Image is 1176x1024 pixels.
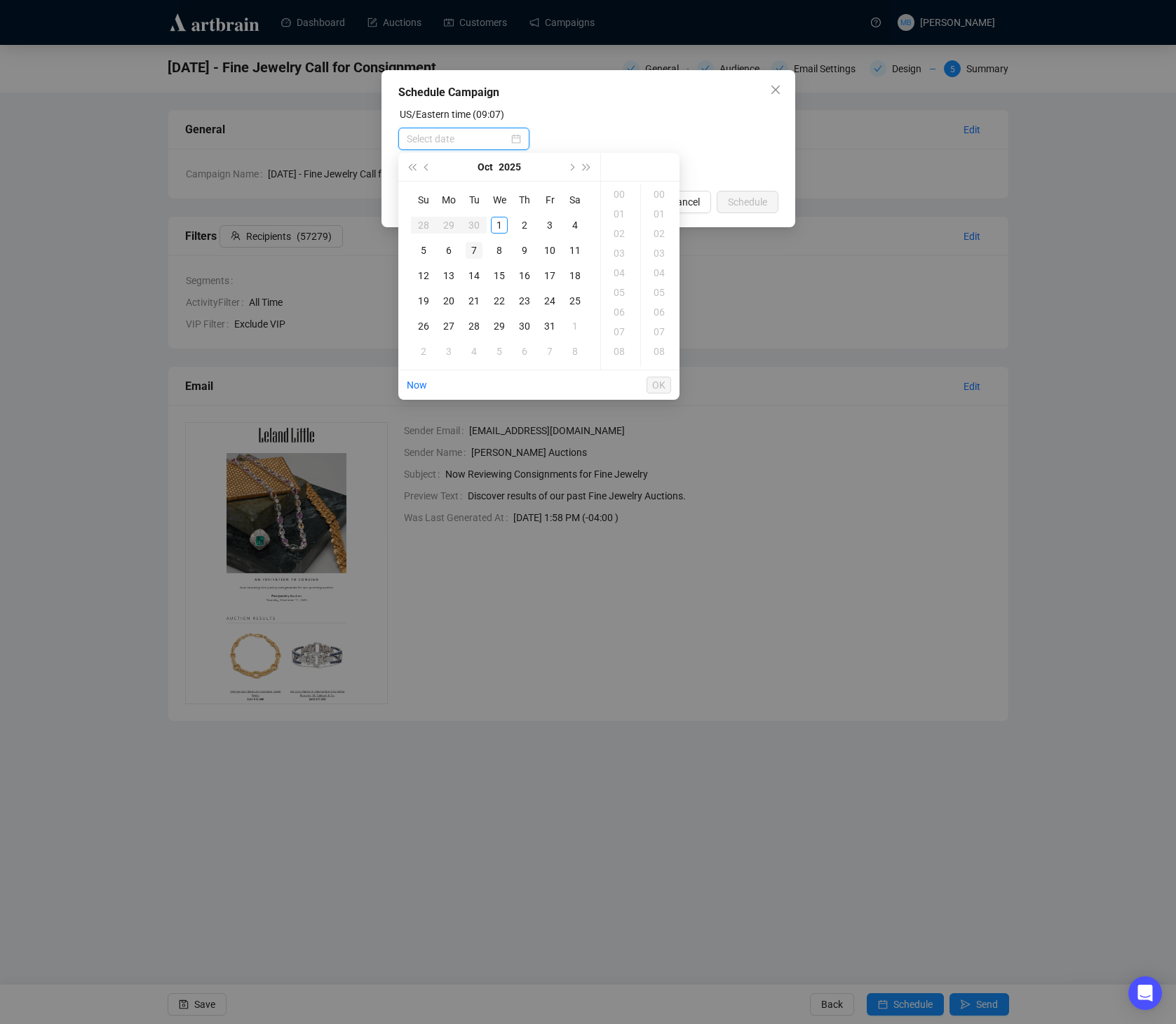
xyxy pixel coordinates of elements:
[411,339,436,364] td: 2025-11-02
[541,267,558,284] div: 17
[487,288,512,314] td: 2025-10-22
[440,242,457,259] div: 6
[562,238,588,263] td: 2025-10-11
[644,243,677,263] div: 03
[398,84,778,101] div: Schedule Campaign
[512,263,537,288] td: 2025-10-16
[415,343,432,360] div: 2
[487,339,512,364] td: 2025-11-05
[563,153,579,181] button: Next month (PageDown)
[461,314,487,339] td: 2025-10-28
[487,238,512,263] td: 2025-10-08
[562,288,588,314] td: 2025-10-25
[604,302,637,322] div: 06
[411,314,436,339] td: 2025-10-26
[567,217,583,234] div: 4
[512,314,537,339] td: 2025-10-30
[541,217,558,234] div: 3
[644,184,677,204] div: 00
[537,314,562,339] td: 2025-10-31
[411,238,436,263] td: 2025-10-05
[491,292,508,309] div: 22
[512,213,537,238] td: 2025-10-02
[659,191,711,213] button: Cancel
[764,79,787,101] button: Close
[411,288,436,314] td: 2025-10-19
[407,131,508,147] input: Select date
[567,242,583,259] div: 11
[487,213,512,238] td: 2025-10-01
[562,339,588,364] td: 2025-11-08
[440,217,457,234] div: 29
[487,263,512,288] td: 2025-10-15
[541,343,558,360] div: 7
[604,184,637,204] div: 00
[411,187,436,213] th: Su
[537,288,562,314] td: 2025-10-24
[541,292,558,309] div: 24
[466,217,482,234] div: 30
[491,318,508,335] div: 29
[516,267,533,284] div: 16
[491,217,508,234] div: 1
[567,318,583,335] div: 1
[644,302,677,322] div: 06
[717,191,778,213] button: Schedule
[487,314,512,339] td: 2025-10-29
[516,242,533,259] div: 9
[1128,976,1162,1010] div: Open Intercom Messenger
[644,283,677,302] div: 05
[440,318,457,335] div: 27
[562,187,588,213] th: Sa
[604,224,637,243] div: 02
[770,84,781,95] span: close
[436,288,461,314] td: 2025-10-20
[604,204,637,224] div: 01
[647,377,671,393] button: OK
[440,343,457,360] div: 3
[579,153,595,181] button: Next year (Control + right)
[461,339,487,364] td: 2025-11-04
[461,288,487,314] td: 2025-10-21
[644,361,677,381] div: 09
[436,339,461,364] td: 2025-11-03
[604,243,637,263] div: 03
[461,213,487,238] td: 2025-09-30
[644,322,677,342] div: 07
[466,267,482,284] div: 14
[499,153,521,181] button: Choose a year
[516,292,533,309] div: 23
[487,187,512,213] th: We
[604,322,637,342] div: 07
[491,267,508,284] div: 15
[466,318,482,335] div: 28
[415,292,432,309] div: 19
[491,343,508,360] div: 5
[419,153,435,181] button: Previous month (PageUp)
[541,242,558,259] div: 10
[670,194,700,210] span: Cancel
[604,263,637,283] div: 04
[567,292,583,309] div: 25
[436,263,461,288] td: 2025-10-13
[516,343,533,360] div: 6
[537,187,562,213] th: Fr
[436,213,461,238] td: 2025-09-29
[567,267,583,284] div: 18
[461,187,487,213] th: Tu
[411,263,436,288] td: 2025-10-12
[562,314,588,339] td: 2025-11-01
[537,339,562,364] td: 2025-11-07
[604,361,637,381] div: 09
[537,238,562,263] td: 2025-10-10
[644,263,677,283] div: 04
[537,213,562,238] td: 2025-10-03
[516,318,533,335] div: 30
[407,379,427,391] a: Now
[440,267,457,284] div: 13
[415,318,432,335] div: 26
[512,288,537,314] td: 2025-10-23
[404,153,419,181] button: Last year (Control + left)
[466,242,482,259] div: 7
[466,292,482,309] div: 21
